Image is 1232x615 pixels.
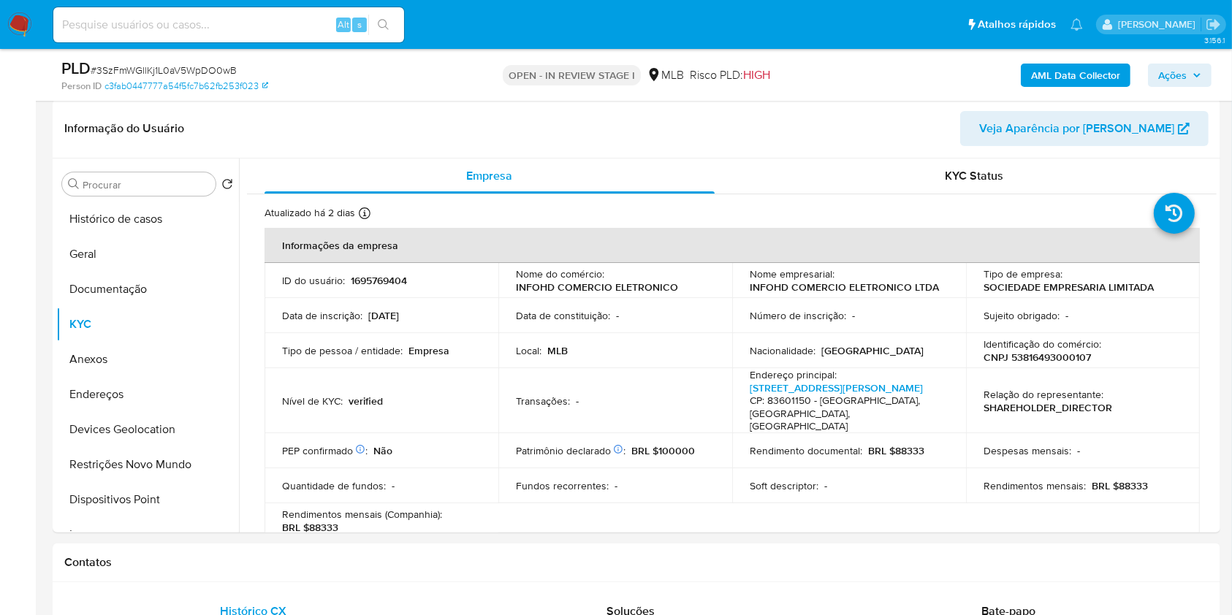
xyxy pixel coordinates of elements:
[265,206,355,220] p: Atualizado há 2 dias
[56,307,239,342] button: KYC
[1065,309,1068,322] p: -
[1021,64,1130,87] button: AML Data Collector
[516,344,541,357] p: Local :
[750,444,862,457] p: Rendimento documental :
[1148,64,1212,87] button: Ações
[1206,17,1221,32] a: Sair
[282,274,345,287] p: ID do usuário :
[351,274,407,287] p: 1695769404
[392,479,395,492] p: -
[1077,444,1080,457] p: -
[690,67,770,83] span: Risco PLD:
[979,111,1174,146] span: Veja Aparência por [PERSON_NAME]
[282,344,403,357] p: Tipo de pessoa / entidade :
[282,309,362,322] p: Data de inscrição :
[821,344,924,357] p: [GEOGRAPHIC_DATA]
[984,388,1103,401] p: Relação do representante :
[373,444,392,457] p: Não
[743,66,770,83] span: HIGH
[56,482,239,517] button: Dispositivos Point
[516,309,610,322] p: Data de constituição :
[750,368,837,381] p: Endereço principal :
[750,394,943,433] h4: CP: 83601150 - [GEOGRAPHIC_DATA], [GEOGRAPHIC_DATA], [GEOGRAPHIC_DATA]
[1092,479,1148,492] p: BRL $88333
[104,80,268,93] a: c3fab0447777a54f5fc7b62fb253f023
[750,479,818,492] p: Soft descriptor :
[984,337,1101,351] p: Identificação do comércio :
[984,309,1060,322] p: Sujeito obrigado :
[750,309,846,322] p: Número de inscrição :
[282,521,338,534] p: BRL $88333
[368,15,398,35] button: search-icon
[516,280,678,294] p: INFOHD COMERCIO ELETRONICO
[83,178,210,191] input: Procurar
[349,394,383,408] p: verified
[56,237,239,272] button: Geral
[750,267,834,280] p: Nome empresarial :
[984,280,1154,294] p: SOCIEDADE EMPRESARIA LIMITADA
[408,344,449,357] p: Empresa
[466,167,512,184] span: Empresa
[1158,64,1187,87] span: Ações
[64,555,1209,570] h1: Contatos
[1071,18,1083,31] a: Notificações
[265,228,1200,263] th: Informações da empresa
[960,111,1209,146] button: Veja Aparência por [PERSON_NAME]
[616,309,619,322] p: -
[1118,18,1201,31] p: carla.siqueira@mercadolivre.com
[282,479,386,492] p: Quantidade de fundos :
[516,394,570,408] p: Transações :
[61,80,102,93] b: Person ID
[516,444,625,457] p: Patrimônio declarado :
[576,394,579,408] p: -
[338,18,349,31] span: Alt
[615,479,617,492] p: -
[516,267,604,280] p: Nome do comércio :
[56,342,239,377] button: Anexos
[357,18,362,31] span: s
[852,309,855,322] p: -
[868,444,924,457] p: BRL $88333
[56,202,239,237] button: Histórico de casos
[53,15,404,34] input: Pesquise usuários ou casos...
[984,401,1112,414] p: SHAREHOLDER_DIRECTOR
[750,381,923,395] a: [STREET_ADDRESS][PERSON_NAME]
[631,444,695,457] p: BRL $100000
[64,121,184,136] h1: Informação do Usuário
[56,412,239,447] button: Devices Geolocation
[68,178,80,190] button: Procurar
[750,344,815,357] p: Nacionalidade :
[1204,34,1225,46] span: 3.156.1
[56,272,239,307] button: Documentação
[978,17,1056,32] span: Atalhos rápidos
[824,479,827,492] p: -
[282,444,368,457] p: PEP confirmado :
[984,444,1071,457] p: Despesas mensais :
[547,344,568,357] p: MLB
[1031,64,1120,87] b: AML Data Collector
[750,280,939,294] p: INFOHD COMERCIO ELETRONICO LTDA
[984,479,1086,492] p: Rendimentos mensais :
[56,447,239,482] button: Restrições Novo Mundo
[282,394,343,408] p: Nível de KYC :
[984,351,1091,364] p: CNPJ 53816493000107
[984,267,1062,280] p: Tipo de empresa :
[61,56,91,80] b: PLD
[56,517,239,552] button: Items
[91,63,237,77] span: # 3SzFmWGllKj1L0aV5WpDO0wB
[503,65,641,85] p: OPEN - IN REVIEW STAGE I
[945,167,1003,184] span: KYC Status
[56,377,239,412] button: Endereços
[368,309,399,322] p: [DATE]
[282,508,442,521] p: Rendimentos mensais (Companhia) :
[647,67,684,83] div: MLB
[516,479,609,492] p: Fundos recorrentes :
[221,178,233,194] button: Retornar ao pedido padrão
